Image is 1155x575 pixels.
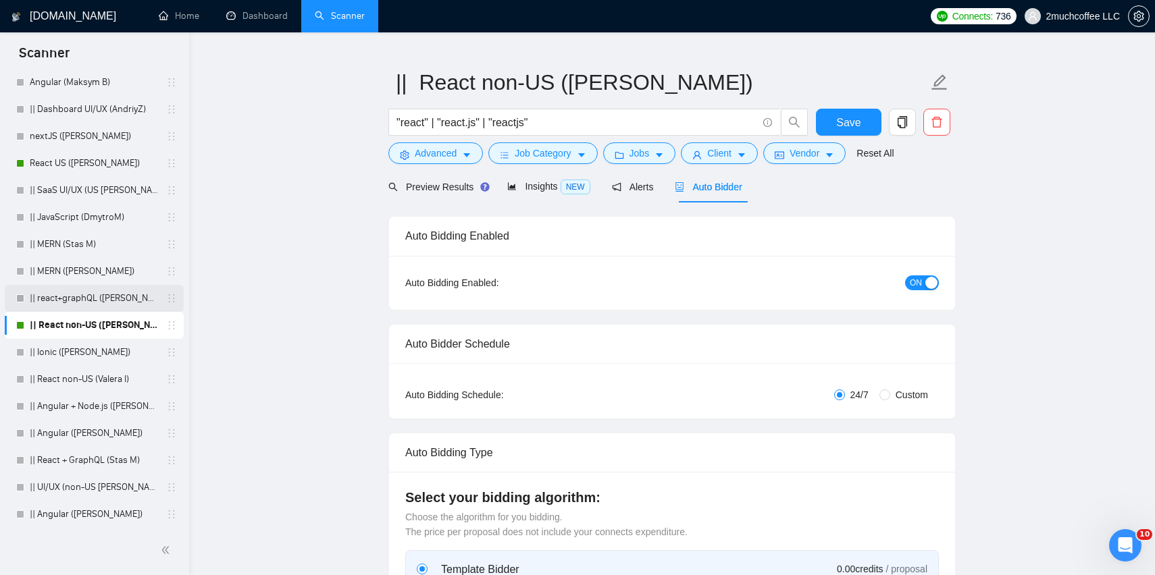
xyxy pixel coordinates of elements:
[166,482,177,493] span: holder
[825,150,834,160] span: caret-down
[910,275,922,290] span: ON
[161,543,174,557] span: double-left
[166,77,177,88] span: holder
[30,285,158,312] a: || react+graphQL ([PERSON_NAME])
[931,74,948,91] span: edit
[856,146,894,161] a: Reset All
[707,146,731,161] span: Client
[836,114,861,131] span: Save
[30,177,158,204] a: || SaaS UI/UX (US [PERSON_NAME])
[507,182,517,191] span: area-chart
[923,109,950,136] button: delete
[315,10,365,22] a: searchScanner
[561,180,590,194] span: NEW
[30,150,158,177] a: React US ([PERSON_NAME])
[924,116,950,128] span: delete
[226,10,288,22] a: dashboardDashboard
[166,401,177,412] span: holder
[775,150,784,160] span: idcard
[166,212,177,223] span: holder
[396,65,928,99] input: Scanner name...
[675,182,742,192] span: Auto Bidder
[405,387,583,402] div: Auto Bidding Schedule:
[1128,11,1150,22] a: setting
[166,347,177,358] span: holder
[462,150,471,160] span: caret-down
[415,146,457,161] span: Advanced
[166,374,177,385] span: holder
[1128,5,1150,27] button: setting
[612,182,654,192] span: Alerts
[889,109,916,136] button: copy
[654,150,664,160] span: caret-down
[890,116,915,128] span: copy
[603,142,676,164] button: folderJobscaret-down
[388,182,486,192] span: Preview Results
[507,181,590,192] span: Insights
[845,387,874,402] span: 24/7
[166,131,177,142] span: holder
[816,109,881,136] button: Save
[790,146,819,161] span: Vendor
[30,501,158,528] a: || Angular ([PERSON_NAME])
[166,428,177,439] span: holder
[166,455,177,466] span: holder
[405,433,939,472] div: Auto Bidding Type
[11,6,21,28] img: logo
[400,150,409,160] span: setting
[937,11,948,22] img: upwork-logo.png
[30,231,158,258] a: || MERN (Stas M)
[405,512,688,537] span: Choose the algorithm for you bidding. The price per proposal does not include your connects expen...
[405,325,939,363] div: Auto Bidder Schedule
[615,150,624,160] span: folder
[763,142,846,164] button: idcardVendorcaret-down
[479,181,491,193] div: Tooltip anchor
[388,182,398,192] span: search
[30,447,158,474] a: || React + GraphQL (Stas M)
[996,9,1010,24] span: 736
[681,142,758,164] button: userClientcaret-down
[30,366,158,393] a: || React non-US (Valera I)
[500,150,509,160] span: bars
[166,185,177,196] span: holder
[737,150,746,160] span: caret-down
[1028,11,1037,21] span: user
[781,116,807,128] span: search
[166,104,177,115] span: holder
[166,320,177,331] span: holder
[30,312,158,339] a: || React non-US ([PERSON_NAME])
[515,146,571,161] span: Job Category
[388,142,483,164] button: settingAdvancedcaret-down
[30,420,158,447] a: || Angular ([PERSON_NAME])
[405,217,939,255] div: Auto Bidding Enabled
[8,43,80,72] span: Scanner
[166,266,177,277] span: holder
[30,204,158,231] a: || JavaScript (DmytroM)
[30,474,158,501] a: || UI/UX (non-US [PERSON_NAME])
[675,182,684,192] span: robot
[396,114,757,131] input: Search Freelance Jobs...
[952,9,993,24] span: Connects:
[30,123,158,150] a: nextJS ([PERSON_NAME])
[692,150,702,160] span: user
[763,118,772,127] span: info-circle
[630,146,650,161] span: Jobs
[166,509,177,520] span: holder
[30,258,158,285] a: || MERN ([PERSON_NAME])
[166,239,177,250] span: holder
[1109,529,1141,562] iframe: Intercom live chat
[159,10,199,22] a: homeHome
[405,275,583,290] div: Auto Bidding Enabled:
[166,293,177,304] span: holder
[577,150,586,160] span: caret-down
[405,488,939,507] h4: Select your bidding algorithm:
[781,109,808,136] button: search
[166,158,177,169] span: holder
[1137,529,1152,540] span: 10
[890,387,933,402] span: Custom
[30,96,158,123] a: || Dashboard UI/UX (AndriyZ)
[30,69,158,96] a: Angular (Maksym B)
[30,339,158,366] a: || Ionic ([PERSON_NAME])
[30,393,158,420] a: || Angular + Node.js ([PERSON_NAME] E)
